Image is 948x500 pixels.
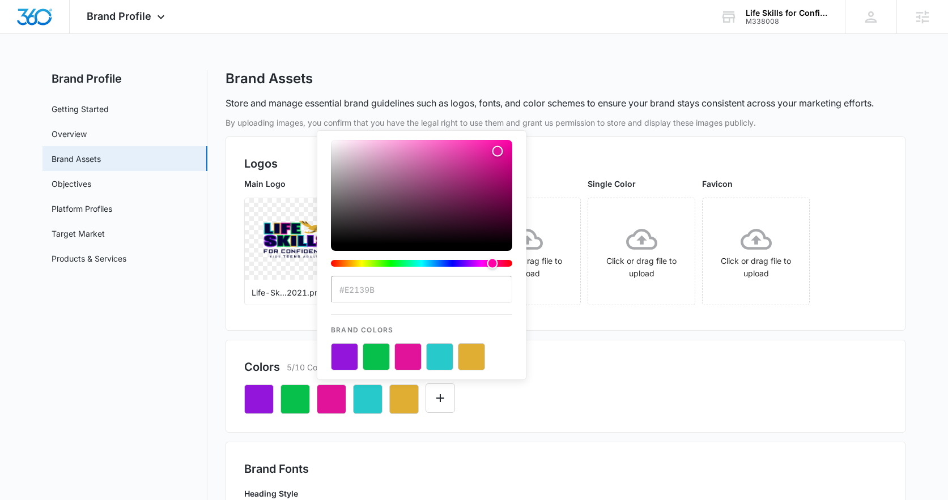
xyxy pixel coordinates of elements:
[52,103,109,115] a: Getting Started
[226,96,874,110] p: Store and manage essential brand guidelines such as logos, fonts, and color schemes to ensure you...
[87,10,151,22] span: Brand Profile
[244,358,280,375] h2: Colors
[252,287,345,298] p: Life-Sk...2021.png
[588,198,695,305] span: Click or drag file to upload
[52,128,87,140] a: Overview
[702,178,810,190] p: Favicon
[52,203,112,215] a: Platform Profiles
[703,198,809,305] span: Click or drag file to upload
[473,178,581,190] p: Icon
[52,178,91,190] a: Objectives
[258,199,338,279] img: User uploaded logo
[42,70,207,87] h2: Brand Profile
[52,228,105,240] a: Target Market
[331,260,512,267] div: Hue
[588,224,695,280] div: Click or drag file to upload
[226,70,313,87] h1: Brand Assets
[746,8,828,18] div: account name
[287,361,330,373] p: 5/10 Colors
[588,178,695,190] p: Single Color
[52,253,126,264] a: Products & Services
[703,224,809,280] div: Click or drag file to upload
[244,155,887,172] h2: Logos
[331,315,512,335] p: Brand Colors
[331,140,512,276] div: color-picker
[52,153,101,165] a: Brand Assets
[426,383,455,413] button: Edit Color
[244,178,352,190] p: Main Logo
[226,117,906,129] p: By uploading images, you confirm that you have the legal right to use them and grant us permissio...
[244,460,887,477] h2: Brand Fonts
[474,224,580,280] div: Click or drag file to upload
[331,140,512,370] div: color-picker-container
[331,276,512,303] input: color-picker-input
[474,198,580,305] span: Click or drag file to upload
[244,488,665,499] p: Heading Style
[746,18,828,25] div: account id
[331,140,512,244] div: Color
